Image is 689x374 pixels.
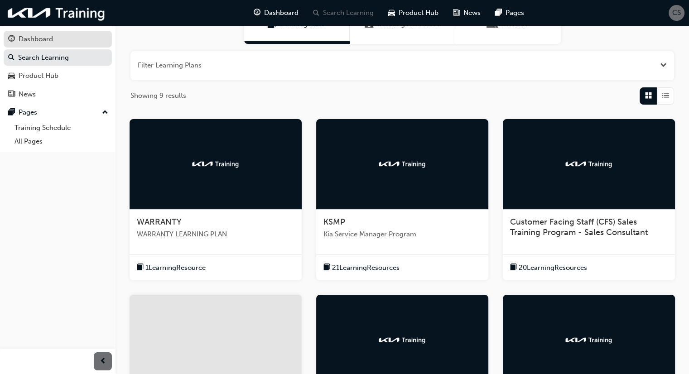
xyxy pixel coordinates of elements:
[19,89,36,100] div: News
[4,29,112,104] button: DashboardSearch LearningProduct HubNews
[137,229,294,240] span: WARRANTY LEARNING PLAN
[381,4,446,22] a: car-iconProduct Hub
[137,262,206,273] button: book-icon1LearningResource
[446,4,488,22] a: news-iconNews
[332,263,400,273] span: 21 Learning Resources
[19,34,53,44] div: Dashboard
[4,31,112,48] a: Dashboard
[488,4,531,22] a: pages-iconPages
[191,159,241,168] img: kia-training
[564,159,614,168] img: kia-training
[100,356,106,367] span: prev-icon
[506,8,524,18] span: Pages
[11,121,112,135] a: Training Schedule
[4,104,112,121] button: Pages
[8,72,15,80] span: car-icon
[5,4,109,22] img: kia-training
[4,67,112,84] a: Product Hub
[8,35,15,43] span: guage-icon
[453,7,460,19] span: news-icon
[669,5,684,21] button: CS
[313,7,319,19] span: search-icon
[510,262,587,273] button: book-icon20LearningResources
[365,19,374,29] span: Learning Resources
[503,119,675,281] a: kia-trainingCustomer Facing Staff (CFS) Sales Training Program - Sales Consultantbook-icon20Learn...
[323,262,400,273] button: book-icon21LearningResources
[323,8,374,18] span: Search Learning
[488,19,497,29] span: Sessions
[660,60,667,71] button: Open the filter
[8,91,15,99] span: news-icon
[510,262,517,273] span: book-icon
[4,49,112,66] a: Search Learning
[137,262,144,273] span: book-icon
[8,109,15,117] span: pages-icon
[4,86,112,103] a: News
[510,217,648,238] span: Customer Facing Staff (CFS) Sales Training Program - Sales Consultant
[323,217,345,227] span: KSMP
[377,159,427,168] img: kia-training
[377,336,427,345] img: kia-training
[463,8,481,18] span: News
[102,107,108,119] span: up-icon
[19,107,37,118] div: Pages
[11,134,112,149] a: All Pages
[264,8,299,18] span: Dashboard
[564,336,614,345] img: kia-training
[130,119,302,281] a: kia-trainingWARRANTYWARRANTY LEARNING PLANbook-icon1LearningResource
[137,217,182,227] span: WARRANTY
[323,262,330,273] span: book-icon
[645,91,652,101] span: Grid
[306,4,381,22] a: search-iconSearch Learning
[316,119,488,281] a: kia-trainingKSMPKia Service Manager Programbook-icon21LearningResources
[672,8,681,18] span: CS
[267,19,276,29] span: Learning Plans
[519,263,587,273] span: 20 Learning Resources
[495,7,502,19] span: pages-icon
[388,7,395,19] span: car-icon
[246,4,306,22] a: guage-iconDashboard
[254,7,260,19] span: guage-icon
[399,8,438,18] span: Product Hub
[19,71,58,81] div: Product Hub
[145,263,206,273] span: 1 Learning Resource
[8,54,14,62] span: search-icon
[323,229,481,240] span: Kia Service Manager Program
[130,91,186,101] span: Showing 9 results
[662,91,669,101] span: List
